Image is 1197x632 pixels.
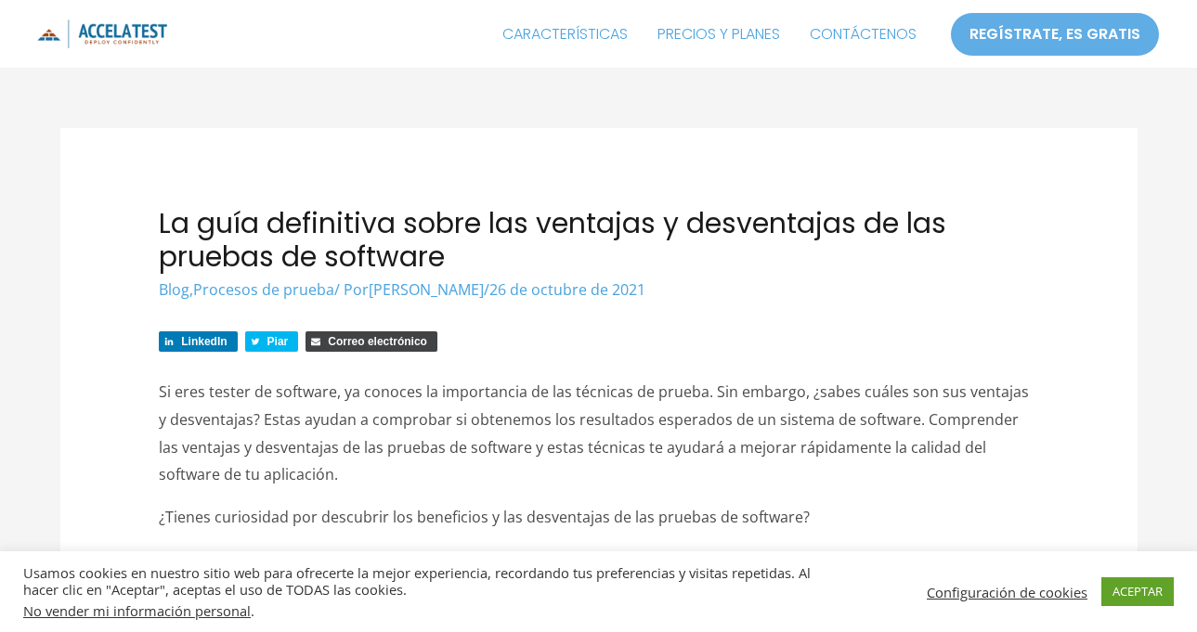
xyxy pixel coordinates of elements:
a: CARACTERÍSTICAS [488,11,643,58]
img: icono [37,19,167,48]
font: CONTÁCTENOS [810,23,917,45]
font: Configuración de cookies [927,583,1087,601]
a: Procesos de prueba [193,279,334,300]
a: PRECIOS Y PLANES [643,11,795,58]
a: Compartir por correo electrónico [306,331,437,352]
font: Correo electrónico [328,335,427,348]
a: ACEPTAR [1101,577,1174,606]
font: Si eres tester de software, ya conoces la importancia de las técnicas de prueba. Sin embargo, ¿sa... [159,381,1029,484]
font: Piar [267,335,289,348]
font: / Por [334,279,369,300]
font: ¿Tienes curiosidad por descubrir los beneficios y las desventajas de las pruebas de software? [159,507,810,527]
a: Blog [159,279,189,300]
a: [PERSON_NAME] [369,279,484,300]
font: / [484,279,489,300]
font: PRECIOS Y PLANES [657,23,780,45]
font: . [251,601,254,620]
font: ACEPTAR [1112,583,1163,600]
font: , [189,279,193,300]
font: CARACTERÍSTICAS [502,23,628,45]
font: Usamos cookies en nuestro sitio web para ofrecerte la mejor experiencia, recordando tus preferenc... [23,563,811,599]
a: REGÍSTRATE, ES GRATIS [950,12,1160,57]
font: REGÍSTRATE, ES GRATIS [969,23,1140,45]
font: LinkedIn [181,335,227,348]
nav: Navegación del sitio [488,11,931,58]
font: No vender mi información personal [23,601,251,620]
a: Compartir en Twitter [245,331,299,352]
font: 26 de octubre de 2021 [489,279,645,300]
a: Compartir en LinkedIn [159,331,237,352]
a: CONTÁCTENOS [795,11,931,58]
a: Configuración de cookies [927,584,1087,600]
font: La guía definitiva sobre las ventajas y desventajas de las pruebas de software [159,203,946,277]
